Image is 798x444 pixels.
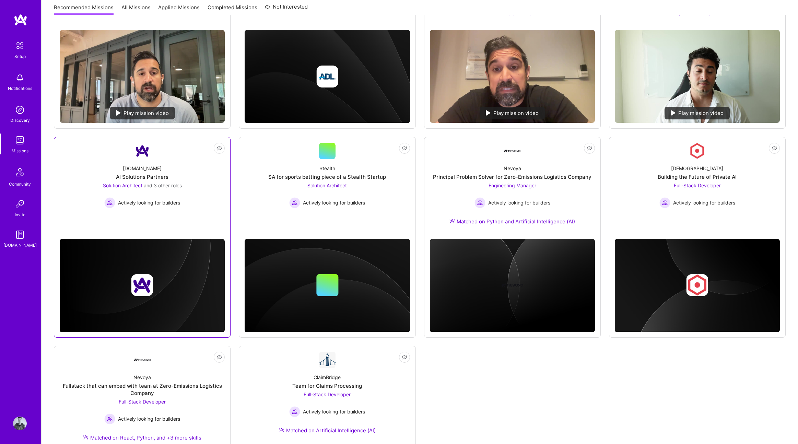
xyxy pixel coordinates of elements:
[121,4,151,15] a: All Missions
[83,434,89,440] img: Ateam Purple Icon
[60,143,225,233] a: Company Logo[DOMAIN_NAME]AI Solutions PartnersSolution Architect and 3 other rolesActively lookin...
[83,434,201,441] div: Matched on React, Python, and +3 more skills
[304,392,351,397] span: Full-Stack Developer
[307,183,347,188] span: Solution Architect
[8,85,32,92] div: Notifications
[303,408,365,415] span: Actively looking for builders
[15,211,25,218] div: Invite
[9,180,31,188] div: Community
[245,143,410,233] a: StealthSA for sports betting piece of a Stealth StartupSolution Architect Actively looking for bu...
[488,199,550,206] span: Actively looking for builders
[319,165,335,172] div: Stealth
[12,164,28,180] img: Community
[134,352,151,368] img: Company Logo
[144,183,182,188] span: and 3 other roles
[265,3,308,15] a: Not Interested
[671,165,723,172] div: [DEMOGRAPHIC_DATA]
[13,228,27,242] img: guide book
[316,66,338,87] img: Company logo
[430,239,595,332] img: cover
[279,427,284,433] img: Ateam Purple Icon
[13,133,27,147] img: teamwork
[103,183,142,188] span: Solution Architect
[289,406,300,417] img: Actively looking for builders
[104,413,115,424] img: Actively looking for builders
[449,218,455,224] img: Ateam Purple Icon
[433,173,591,180] div: Principal Problem Solver for Zero-Emissions Logistics Company
[216,354,222,360] i: icon EyeClosed
[615,143,780,233] a: Company Logo[DEMOGRAPHIC_DATA]Building the Future of Private AIFull-Stack Developer Actively look...
[13,417,27,430] img: User Avatar
[319,352,336,368] img: Company Logo
[133,374,151,381] div: Nevoya
[279,427,376,434] div: Matched on Artificial Intelligence (AI)
[615,239,780,332] img: cover
[772,145,777,151] i: icon EyeClosed
[208,4,257,15] a: Completed Missions
[430,30,595,123] img: No Mission
[449,218,575,225] div: Matched on Python and Artificial Intelligence (AI)
[14,53,26,60] div: Setup
[504,165,521,172] div: Nevoya
[402,354,407,360] i: icon EyeClosed
[501,274,523,296] img: Company logo
[13,38,27,53] img: setup
[430,143,595,233] a: Company LogoNevoyaPrincipal Problem Solver for Zero-Emissions Logistics CompanyEngineering Manage...
[13,71,27,85] img: bell
[489,183,536,188] span: Engineering Manager
[658,173,737,180] div: Building the Future of Private AI
[13,103,27,117] img: discovery
[13,197,27,211] img: Invite
[480,107,545,119] div: Play mission video
[615,30,780,123] img: No Mission
[587,145,592,151] i: icon EyeClosed
[54,4,114,15] a: Recommended Missions
[123,165,162,172] div: [DOMAIN_NAME]
[60,239,225,332] img: cover
[119,399,166,405] span: Full-Stack Developer
[245,30,410,123] img: cover
[158,4,200,15] a: Applied Missions
[659,197,670,208] img: Actively looking for builders
[303,199,365,206] span: Actively looking for builders
[486,110,491,116] img: play
[245,239,410,332] img: cover
[12,147,28,154] div: Missions
[10,117,30,124] div: Discovery
[674,183,721,188] span: Full-Stack Developer
[402,145,407,151] i: icon EyeClosed
[671,110,676,116] img: play
[3,242,37,249] div: [DOMAIN_NAME]
[504,150,520,152] img: Company Logo
[116,173,168,180] div: AI Solutions Partners
[118,199,180,206] span: Actively looking for builders
[314,374,341,381] div: ClaimBridge
[60,382,225,397] div: Fullstack that can embed with team at Zero-Emissions Logistics Company
[14,14,27,26] img: logo
[474,197,485,208] img: Actively looking for builders
[665,107,730,119] div: Play mission video
[689,143,705,159] img: Company Logo
[110,107,175,119] div: Play mission video
[104,197,115,208] img: Actively looking for builders
[11,417,28,430] a: User Avatar
[292,382,362,389] div: Team for Claims Processing
[60,30,225,123] img: No Mission
[134,143,151,159] img: Company Logo
[118,415,180,422] span: Actively looking for builders
[131,274,153,296] img: Company logo
[686,274,708,296] img: Company logo
[673,199,735,206] span: Actively looking for builders
[116,110,121,116] img: play
[216,145,222,151] i: icon EyeClosed
[268,173,386,180] div: SA for sports betting piece of a Stealth Startup
[289,197,300,208] img: Actively looking for builders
